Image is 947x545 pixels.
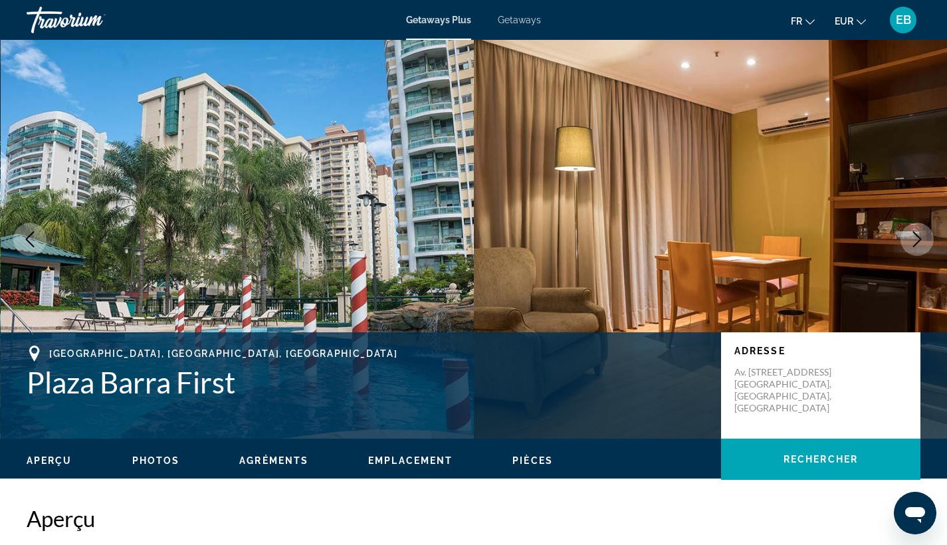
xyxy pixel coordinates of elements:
button: Rechercher [721,439,920,480]
p: Adresse [734,346,907,356]
button: Change language [791,11,815,31]
span: [GEOGRAPHIC_DATA], [GEOGRAPHIC_DATA], [GEOGRAPHIC_DATA] [49,348,397,359]
iframe: Bouton de lancement de la fenêtre de messagerie [894,492,936,534]
button: Pièces [512,455,553,467]
button: Agréments [239,455,308,467]
button: Change currency [835,11,866,31]
p: Av. [STREET_ADDRESS] [GEOGRAPHIC_DATA], [GEOGRAPHIC_DATA], [GEOGRAPHIC_DATA] [734,366,841,414]
a: Getaways Plus [406,15,471,25]
span: Rechercher [784,454,858,465]
span: Photos [132,455,180,466]
span: Emplacement [368,455,453,466]
button: Photos [132,455,180,467]
h2: Aperçu [27,505,920,532]
a: Travorium [27,3,159,37]
span: Aperçu [27,455,72,466]
h1: Plaza Barra First [27,365,708,399]
button: Emplacement [368,455,453,467]
button: Next image [900,223,934,256]
button: Previous image [13,223,47,256]
a: Getaways [498,15,541,25]
span: EB [896,13,911,27]
span: Agréments [239,455,308,466]
span: fr [791,16,802,27]
span: EUR [835,16,853,27]
button: User Menu [886,6,920,34]
button: Aperçu [27,455,72,467]
span: Pièces [512,455,553,466]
